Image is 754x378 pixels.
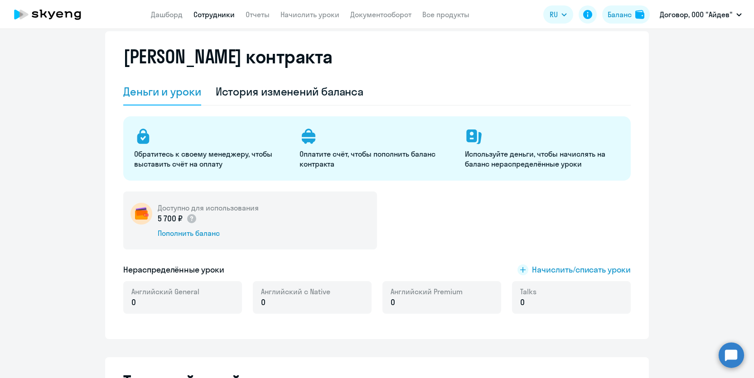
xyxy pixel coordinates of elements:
[158,203,259,213] h5: Доступно для использования
[158,213,197,225] p: 5 700 ₽
[350,10,411,19] a: Документооборот
[655,4,746,25] button: Договор, ООО "Айдев"
[130,203,152,225] img: wallet-circle.png
[123,84,201,99] div: Деньги и уроки
[520,287,536,297] span: Talks
[532,264,631,276] span: Начислить/списать уроки
[660,9,733,20] p: Договор, ООО "Айдев"
[465,149,619,169] p: Используйте деньги, чтобы начислять на баланс нераспределённые уроки
[131,297,136,308] span: 0
[131,287,199,297] span: Английский General
[550,9,558,20] span: RU
[543,5,573,24] button: RU
[193,10,235,19] a: Сотрудники
[246,10,270,19] a: Отчеты
[261,287,330,297] span: Английский с Native
[123,264,224,276] h5: Нераспределённые уроки
[602,5,650,24] button: Балансbalance
[216,84,364,99] div: История изменений баланса
[123,46,333,67] h2: [PERSON_NAME] контракта
[391,287,463,297] span: Английский Premium
[151,10,183,19] a: Дашборд
[391,297,395,308] span: 0
[520,297,525,308] span: 0
[261,297,266,308] span: 0
[608,9,632,20] div: Баланс
[300,149,454,169] p: Оплатите счёт, чтобы пополнить баланс контракта
[422,10,469,19] a: Все продукты
[134,149,289,169] p: Обратитесь к своему менеджеру, чтобы выставить счёт на оплату
[280,10,339,19] a: Начислить уроки
[635,10,644,19] img: balance
[158,228,259,238] div: Пополнить баланс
